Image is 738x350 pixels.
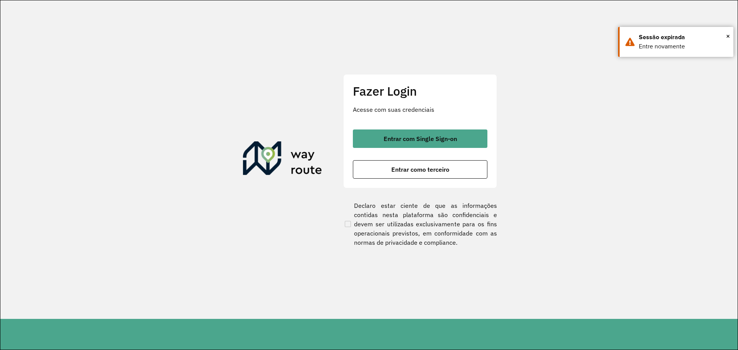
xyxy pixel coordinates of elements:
img: Roteirizador AmbevTech [243,141,322,178]
button: button [353,160,487,179]
span: Entrar com Single Sign-on [384,136,457,142]
p: Acesse com suas credenciais [353,105,487,114]
div: Entre novamente [639,42,728,51]
span: × [726,30,730,42]
div: Sessão expirada [639,33,728,42]
button: Close [726,30,730,42]
span: Entrar como terceiro [391,166,449,173]
button: button [353,129,487,148]
h2: Fazer Login [353,84,487,98]
label: Declaro estar ciente de que as informações contidas nesta plataforma são confidenciais e devem se... [343,201,497,247]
